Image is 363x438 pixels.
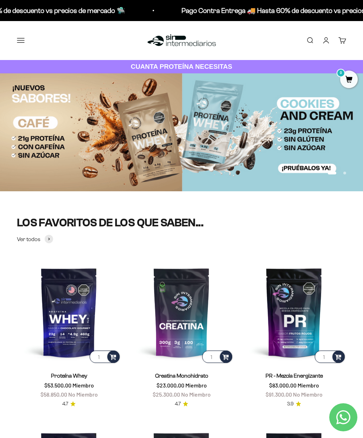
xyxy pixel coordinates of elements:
[242,260,346,364] img: PR - Mezcla Energizante
[266,373,323,379] a: PR - Mezcla Energizante
[62,400,76,408] a: 4.74.7 de 5.0 estrellas
[131,63,233,70] strong: CUANTA PROTEÍNA NECESITAS
[44,382,71,389] span: $53.500,00
[175,400,181,408] span: 4.7
[337,69,345,77] mark: 0
[62,400,68,408] span: 4.7
[17,235,53,244] a: Ver todos
[17,260,121,364] img: Proteína Whey
[129,260,234,364] img: Creatina Monohidrato
[68,391,98,398] span: No Miembro
[72,382,94,389] span: Miembro
[51,373,87,379] a: Proteína Whey
[153,391,180,398] span: $25.300,00
[157,382,184,389] span: $23.000,00
[287,400,301,408] a: 3.93.9 de 5.0 estrellas
[17,217,203,229] split-lines: LOS FAVORITOS DE LOS QUE SABEN...
[266,391,292,398] span: $91.300,00
[40,391,67,398] span: $58.850,00
[287,400,294,408] span: 3.9
[155,373,208,379] a: Creatina Monohidrato
[185,382,207,389] span: Miembro
[298,382,319,389] span: Miembro
[293,391,323,398] span: No Miembro
[340,76,358,84] a: 0
[175,400,188,408] a: 4.74.7 de 5.0 estrellas
[269,382,297,389] span: $83.000,00
[17,235,40,244] span: Ver todos
[181,391,211,398] span: No Miembro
